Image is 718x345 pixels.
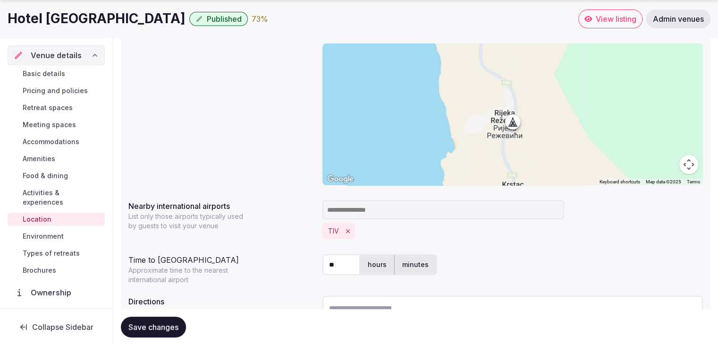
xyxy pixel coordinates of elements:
[23,69,65,78] span: Basic details
[395,252,436,277] label: minutes
[687,179,700,184] a: Terms (opens in new tab)
[128,212,249,231] p: List only those airports typically used by guests to visit your venue
[23,249,80,258] span: Types of retreats
[23,215,51,224] span: Location
[8,9,186,28] h1: Hotel [GEOGRAPHIC_DATA]
[328,226,339,236] button: TIV
[8,317,105,337] button: Collapse Sidebar
[8,186,105,209] a: Activities & experiences
[32,322,93,332] span: Collapse Sidebar
[325,173,356,185] a: Open this area in Google Maps (opens a new window)
[128,298,315,305] label: Directions
[23,86,88,95] span: Pricing and policies
[8,67,105,80] a: Basic details
[128,202,315,210] label: Nearby international airports
[23,188,101,207] span: Activities & experiences
[8,135,105,148] a: Accommodations
[8,264,105,277] a: Brochures
[31,287,75,298] span: Ownership
[23,103,73,112] span: Retreat spaces
[8,118,105,131] a: Meeting spaces
[23,232,64,241] span: Environment
[653,14,704,24] span: Admin venues
[578,9,642,28] a: View listing
[121,317,186,337] button: Save changes
[360,252,394,277] label: hours
[252,13,268,25] button: 73%
[252,13,268,25] div: 73 %
[23,137,79,147] span: Accommodations
[128,250,315,266] div: Time to [GEOGRAPHIC_DATA]
[8,152,105,165] a: Amenities
[189,12,248,26] button: Published
[646,179,681,184] span: Map data ©2025
[600,179,640,185] button: Keyboard shortcuts
[128,322,178,332] span: Save changes
[325,173,356,185] img: Google
[8,101,105,114] a: Retreat spaces
[8,283,105,302] a: Ownership
[23,154,55,164] span: Amenities
[23,120,76,129] span: Meeting spaces
[596,14,636,24] span: View listing
[8,213,105,226] a: Location
[8,169,105,182] a: Food & dining
[679,155,698,174] button: Map camera controls
[31,50,82,61] span: Venue details
[23,171,68,181] span: Food & dining
[343,226,353,236] button: Remove TIV
[8,230,105,243] a: Environment
[8,247,105,260] a: Types of retreats
[8,84,105,97] a: Pricing and policies
[8,306,105,326] a: Administration
[128,266,249,285] p: Approximate time to the nearest international airport
[23,266,56,275] span: Brochures
[646,9,710,28] a: Admin venues
[207,14,242,24] span: Published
